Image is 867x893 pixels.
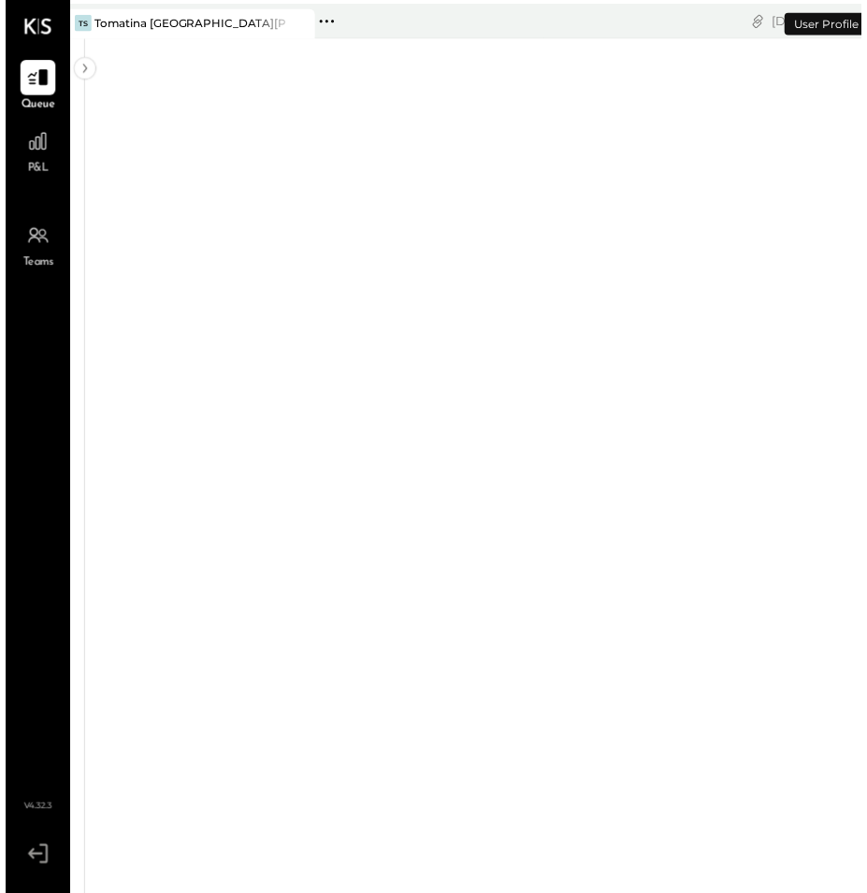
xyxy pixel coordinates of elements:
[1,125,65,180] a: P&L
[16,98,51,115] span: Queue
[18,258,49,275] span: Teams
[22,163,44,180] span: P&L
[1,61,65,115] a: Queue
[1,221,65,275] a: Teams
[753,11,772,31] div: copy link
[70,15,87,32] div: TS
[90,15,285,31] div: Tomatina [GEOGRAPHIC_DATA][PERSON_NAME]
